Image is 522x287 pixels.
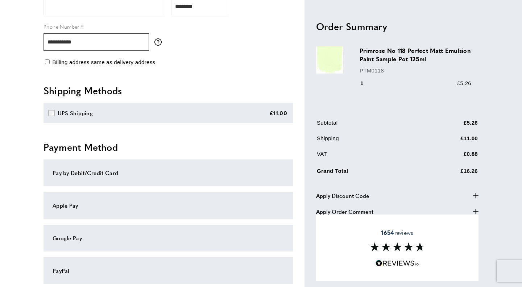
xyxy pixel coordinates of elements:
[381,228,394,237] strong: 1654
[269,109,287,117] div: £11.00
[421,134,478,148] td: £11.00
[381,229,413,236] span: reviews
[316,207,373,216] span: Apply Order Comment
[376,260,419,267] img: Reviews.io 5 stars
[43,141,293,154] h2: Payment Method
[43,84,293,97] h2: Shipping Methods
[317,134,420,148] td: Shipping
[370,242,424,251] img: Reviews section
[45,59,50,64] input: Billing address same as delivery address
[58,109,93,117] div: UPS Shipping
[360,79,374,87] div: 1
[154,38,165,46] button: More information
[53,266,284,275] div: PayPal
[421,118,478,132] td: £5.26
[316,46,343,74] img: Primrose No 118 Perfect Matt Emulsion Paint Sample Pot 125ml
[317,149,420,163] td: VAT
[421,165,478,180] td: £16.26
[317,165,420,180] td: Grand Total
[53,201,284,210] div: Apple Pay
[52,59,155,65] span: Billing address same as delivery address
[53,234,284,242] div: Google Pay
[316,20,478,33] h2: Order Summary
[421,149,478,163] td: £0.88
[316,191,369,200] span: Apply Discount Code
[360,66,471,75] p: PTM0118
[317,118,420,132] td: Subtotal
[53,169,284,177] div: Pay by Debit/Credit Card
[360,46,471,63] h3: Primrose No 118 Perfect Matt Emulsion Paint Sample Pot 125ml
[457,80,471,86] span: £5.26
[43,23,79,30] span: Phone Number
